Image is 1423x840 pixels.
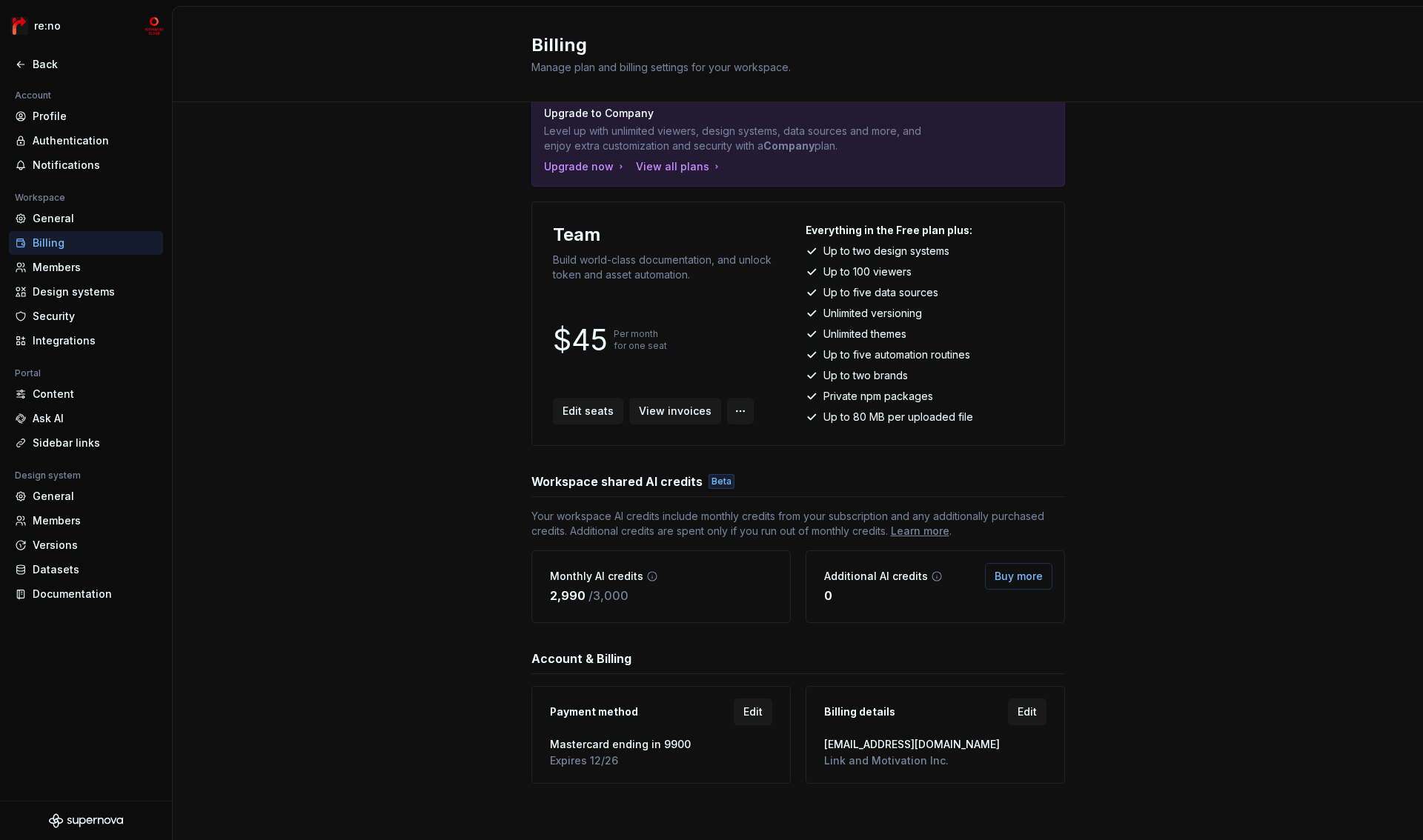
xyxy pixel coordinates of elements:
div: Content [33,387,157,401]
a: General [9,207,163,230]
p: Upgrade to Company [544,106,949,121]
a: Datasets [9,558,163,581]
div: Portal [9,364,47,382]
div: Documentation [33,587,157,601]
a: Security [9,304,163,328]
div: Workspace [9,189,71,207]
div: Notifications [33,158,157,173]
span: Payment method [550,704,638,719]
a: Ask AI [9,407,163,430]
div: General [33,489,157,504]
div: Sidebar links [33,436,157,450]
p: Unlimited themes [823,327,906,341]
div: Billing [33,236,157,250]
p: Monthly AI credits [550,569,643,584]
button: Upgrade now [544,159,627,174]
h3: Workspace shared AI credits [531,473,703,490]
p: Up to 80 MB per uploaded file [823,410,973,424]
div: General [33,211,157,226]
div: Account [9,87,57,104]
div: Back [33,57,157,72]
p: Up to five data sources [823,285,938,300]
p: 0 [824,587,832,604]
span: Billing details [824,704,895,719]
a: Design systems [9,280,163,304]
div: re:no [34,19,61,33]
img: mc-develop [145,17,163,35]
p: Everything in the Free plan plus: [806,223,1044,238]
strong: Company [763,139,815,152]
span: [EMAIL_ADDRESS][DOMAIN_NAME] [824,737,1046,752]
span: Expires 12/26 [550,753,772,768]
div: Datasets [33,562,157,577]
a: Edit [734,699,772,725]
button: View all plans [636,159,723,174]
button: re:nomc-develop [3,10,169,42]
p: Up to five automation routines [823,347,970,362]
a: Members [9,509,163,533]
p: Build world-class documentation, and unlock token and asset automation. [553,253,791,282]
span: View invoices [639,404,711,419]
p: / 3,000 [588,587,628,604]
a: Notifications [9,153,163,177]
a: Content [9,382,163,406]
div: Members [33,513,157,528]
div: Design system [9,467,87,484]
a: Versions [9,533,163,557]
a: Learn more [891,524,949,539]
p: Unlimited versioning [823,306,922,321]
div: Design systems [33,284,157,299]
h3: Account & Billing [531,650,631,667]
div: Members [33,260,157,275]
button: Buy more [985,563,1052,590]
a: View invoices [629,398,721,424]
p: Private npm packages [823,389,933,404]
span: Link and Motivation Inc. [824,753,1046,768]
span: Buy more [995,569,1043,584]
p: Up to 100 viewers [823,264,912,279]
div: Ask AI [33,411,157,426]
h2: Billing [531,33,1047,57]
a: Members [9,256,163,279]
a: Edit [1008,699,1046,725]
span: Edit [1018,704,1037,719]
span: Your workspace AI credits include monthly credits from your subscription and any additionally pur... [531,509,1065,539]
a: Back [9,53,163,76]
span: Edit seats [563,404,614,419]
div: Integrations [33,333,157,348]
span: Edit [743,704,763,719]
a: Profile [9,104,163,128]
p: Additional AI credits [824,569,928,584]
a: Authentication [9,129,163,153]
p: 2,990 [550,587,586,604]
p: Team [553,223,600,247]
img: 4ec385d3-6378-425b-8b33-6545918efdc5.png [10,17,28,35]
div: Profile [33,109,157,124]
a: General [9,484,163,508]
div: Security [33,309,157,324]
a: Sidebar links [9,431,163,455]
a: Documentation [9,582,163,606]
div: Authentication [33,133,157,148]
div: Beta [709,474,734,489]
p: Per month for one seat [614,328,667,352]
p: Up to two brands [823,368,908,383]
p: $45 [553,331,608,349]
span: Manage plan and billing settings for your workspace. [531,61,791,73]
span: Mastercard ending in 9900 [550,737,772,752]
a: Integrations [9,329,163,353]
svg: Supernova Logo [49,813,123,828]
a: Billing [9,231,163,255]
p: Up to two design systems [823,244,949,259]
div: Versions [33,538,157,553]
p: Level up with unlimited viewers, design systems, data sources and more, and enjoy extra customiza... [544,124,949,153]
button: Edit seats [553,398,623,424]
